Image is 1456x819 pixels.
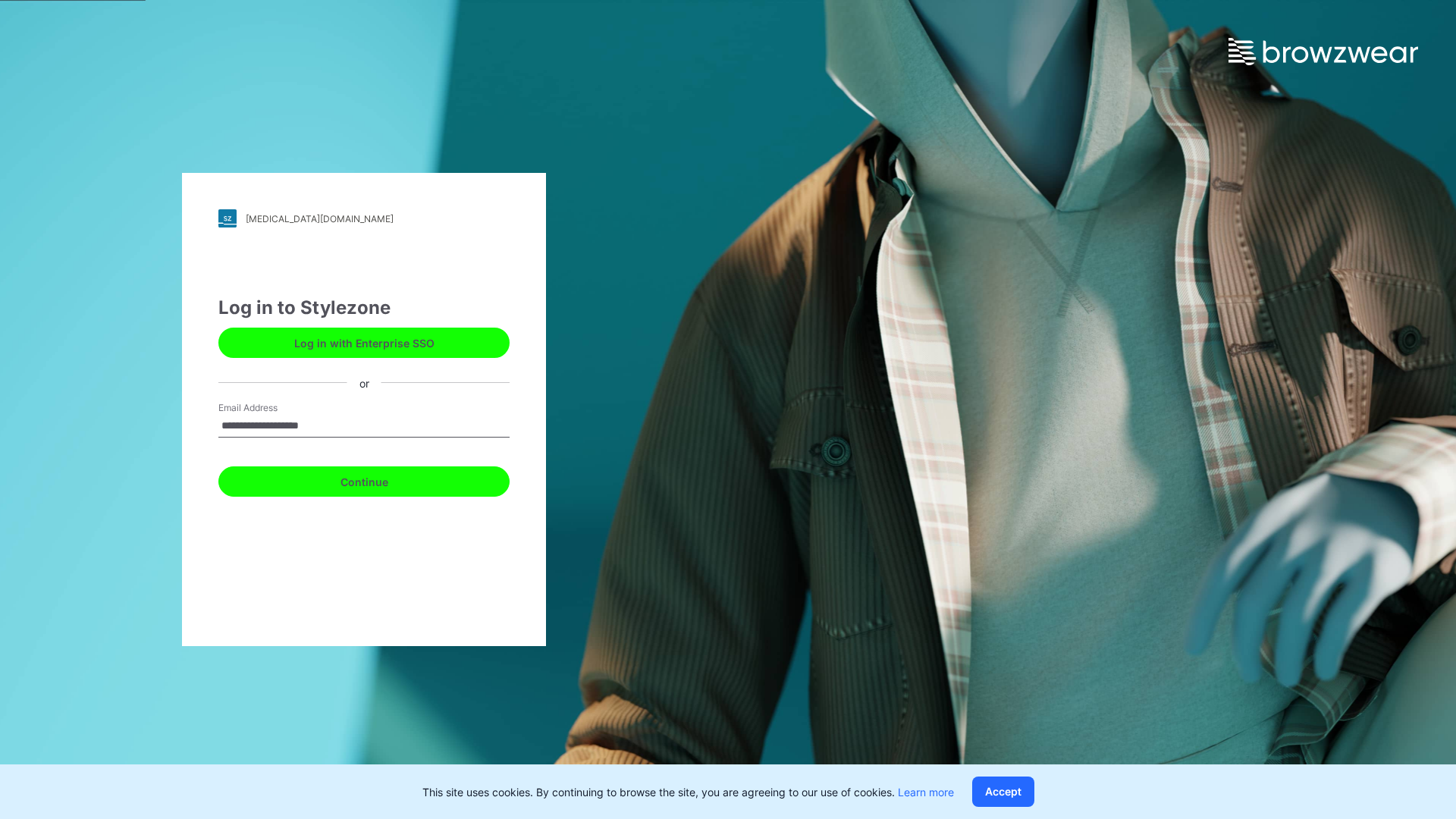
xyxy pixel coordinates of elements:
[898,786,954,799] a: Learn more
[218,466,510,497] button: Continue
[1228,38,1418,65] img: browzwear-logo.e42bd6dac1945053ebaf764b6aa21510.svg
[218,209,510,227] a: [MEDICAL_DATA][DOMAIN_NAME]
[218,401,325,415] label: Email Address
[422,784,954,800] p: This site uses cookies. By continuing to browse the site, you are agreeing to our use of cookies.
[347,375,381,391] div: or
[218,209,237,227] img: stylezone-logo.562084cfcfab977791bfbf7441f1a819.svg
[218,328,510,358] button: Log in with Enterprise SSO
[972,777,1034,807] button: Accept
[246,213,394,224] div: [MEDICAL_DATA][DOMAIN_NAME]
[218,294,510,322] div: Log in to Stylezone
